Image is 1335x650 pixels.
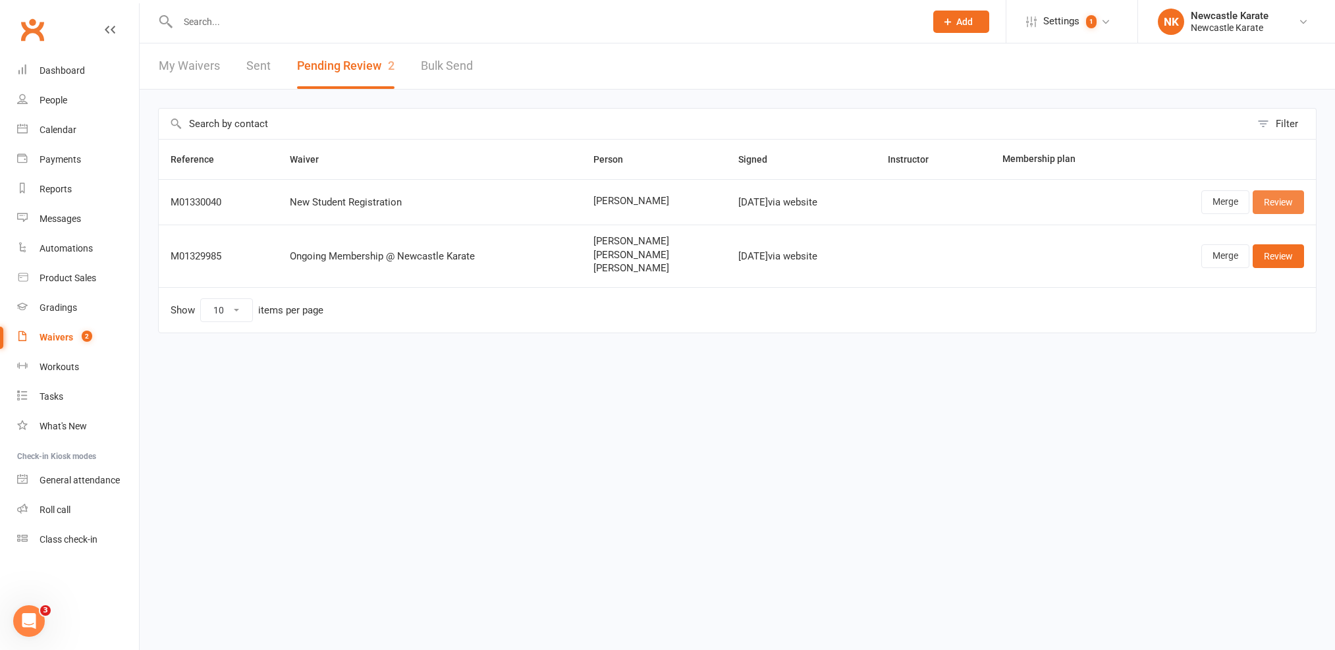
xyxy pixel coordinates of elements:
div: Calendar [40,124,76,135]
button: Pending Review2 [297,43,395,89]
div: Filter [1276,116,1298,132]
a: Gradings [17,293,139,323]
div: Automations [40,243,93,254]
div: Newcastle Karate [1191,10,1268,22]
input: Search... [174,13,917,31]
a: Automations [17,234,139,263]
span: 1 [1086,15,1097,28]
a: General attendance kiosk mode [17,466,139,495]
a: Dashboard [17,56,139,86]
div: items per page [258,305,323,316]
a: Class kiosk mode [17,525,139,555]
div: M01330040 [171,197,266,208]
span: Add [956,16,973,27]
a: Merge [1201,190,1249,214]
div: People [40,95,67,105]
div: Messages [40,213,81,224]
a: Calendar [17,115,139,145]
span: Waiver [290,154,333,165]
div: New Student Registration [290,197,570,208]
div: Roll call [40,504,70,515]
a: Reports [17,175,139,204]
div: Workouts [40,362,79,372]
div: Gradings [40,302,77,313]
span: Reference [171,154,229,165]
button: Add [933,11,989,33]
div: Product Sales [40,273,96,283]
a: Clubworx [16,13,49,46]
a: Roll call [17,495,139,525]
button: Waiver [290,151,333,167]
div: Payments [40,154,81,165]
a: Product Sales [17,263,139,293]
a: Tasks [17,382,139,412]
div: What's New [40,421,87,431]
div: NK [1158,9,1184,35]
span: [PERSON_NAME] [593,250,715,261]
a: Sent [246,43,271,89]
a: Merge [1201,244,1249,268]
a: Waivers 2 [17,323,139,352]
div: Dashboard [40,65,85,76]
span: 2 [82,331,92,342]
span: Person [593,154,638,165]
span: Instructor [888,154,943,165]
div: Tasks [40,391,63,402]
span: Signed [738,154,782,165]
iframe: Intercom live chat [13,605,45,637]
input: Search by contact [159,109,1251,139]
a: Bulk Send [421,43,473,89]
div: Class check-in [40,534,97,545]
div: Waivers [40,332,73,342]
div: Newcastle Karate [1191,22,1268,34]
a: My Waivers [159,43,220,89]
a: Review [1253,244,1304,268]
th: Membership plan [991,140,1131,179]
span: 3 [40,605,51,616]
button: Signed [738,151,782,167]
div: General attendance [40,475,120,485]
a: Workouts [17,352,139,382]
button: Reference [171,151,229,167]
button: Person [593,151,638,167]
div: Reports [40,184,72,194]
span: [PERSON_NAME] [593,236,715,247]
span: Settings [1043,7,1079,36]
div: [DATE] via website [738,251,864,262]
div: Show [171,298,323,322]
a: Review [1253,190,1304,214]
div: [DATE] via website [738,197,864,208]
button: Filter [1251,109,1316,139]
span: [PERSON_NAME] [593,196,715,207]
a: People [17,86,139,115]
button: Instructor [888,151,943,167]
span: [PERSON_NAME] [593,263,715,274]
a: Payments [17,145,139,175]
div: Ongoing Membership @ Newcastle Karate [290,251,570,262]
div: M01329985 [171,251,266,262]
a: What's New [17,412,139,441]
a: Messages [17,204,139,234]
span: 2 [388,59,395,72]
